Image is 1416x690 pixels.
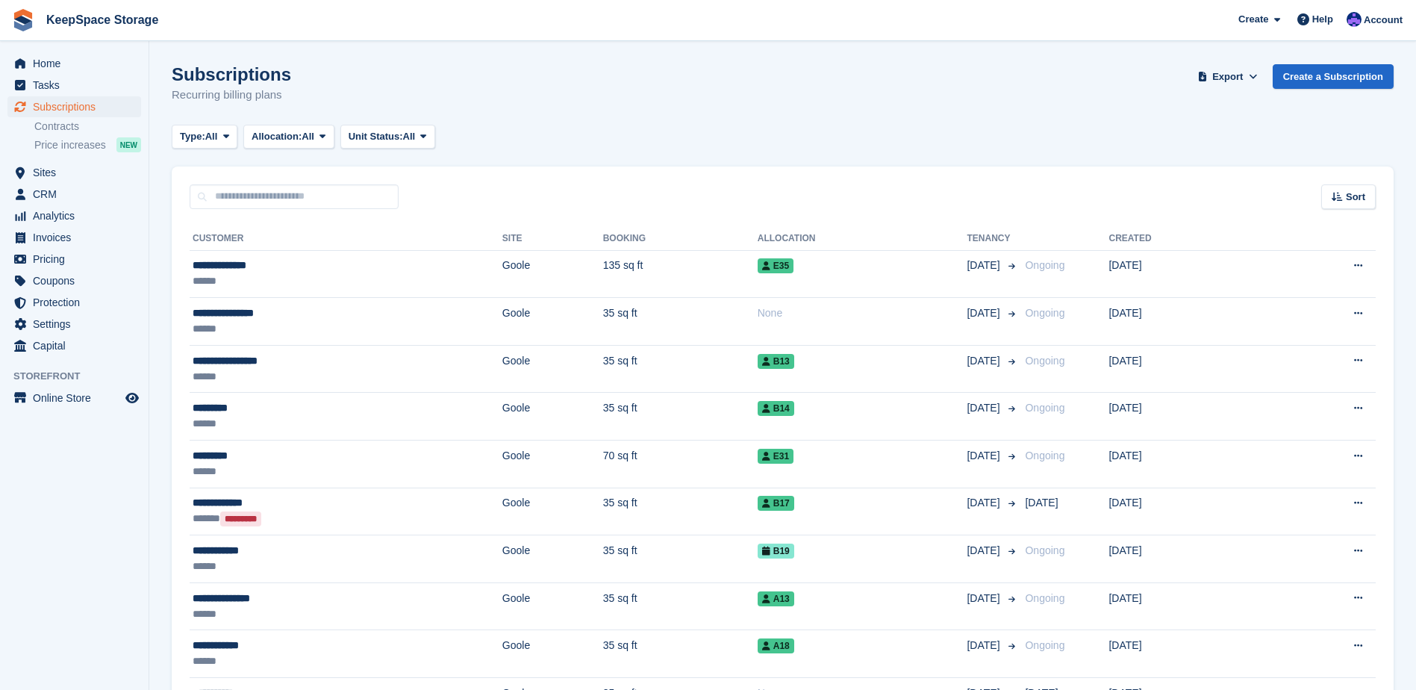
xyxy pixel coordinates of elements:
[403,129,416,144] span: All
[123,389,141,407] a: Preview store
[7,96,141,117] a: menu
[603,250,758,298] td: 135 sq ft
[758,591,794,606] span: A13
[1108,250,1262,298] td: [DATE]
[967,353,1002,369] span: [DATE]
[1108,227,1262,251] th: Created
[349,129,403,144] span: Unit Status:
[1108,298,1262,346] td: [DATE]
[33,292,122,313] span: Protection
[40,7,164,32] a: KeepSpace Storage
[7,227,141,248] a: menu
[7,292,141,313] a: menu
[967,258,1002,273] span: [DATE]
[1025,592,1064,604] span: Ongoing
[34,138,106,152] span: Price increases
[603,488,758,535] td: 35 sq ft
[502,488,603,535] td: Goole
[172,64,291,84] h1: Subscriptions
[7,162,141,183] a: menu
[1108,630,1262,678] td: [DATE]
[1025,307,1064,319] span: Ongoing
[603,582,758,630] td: 35 sq ft
[7,184,141,205] a: menu
[1312,12,1333,27] span: Help
[180,129,205,144] span: Type:
[1108,441,1262,488] td: [DATE]
[758,305,967,321] div: None
[33,96,122,117] span: Subscriptions
[967,305,1002,321] span: [DATE]
[172,125,237,149] button: Type: All
[302,129,314,144] span: All
[967,638,1002,653] span: [DATE]
[33,388,122,408] span: Online Store
[967,227,1019,251] th: Tenancy
[603,227,758,251] th: Booking
[1238,12,1268,27] span: Create
[7,249,141,270] a: menu
[502,298,603,346] td: Goole
[340,125,435,149] button: Unit Status: All
[967,495,1002,511] span: [DATE]
[967,543,1002,559] span: [DATE]
[758,638,794,653] span: A18
[502,441,603,488] td: Goole
[33,227,122,248] span: Invoices
[967,400,1002,416] span: [DATE]
[12,9,34,31] img: stora-icon-8386f47178a22dfd0bd8f6a31ec36ba5ce8667c1dd55bd0f319d3a0aa187defe.svg
[33,249,122,270] span: Pricing
[33,162,122,183] span: Sites
[1108,488,1262,535] td: [DATE]
[205,129,218,144] span: All
[1108,345,1262,393] td: [DATE]
[7,388,141,408] a: menu
[33,75,122,96] span: Tasks
[1108,535,1262,583] td: [DATE]
[1025,355,1064,367] span: Ongoing
[1347,12,1362,27] img: Chloe Clark
[34,137,141,153] a: Price increases NEW
[172,87,291,104] p: Recurring billing plans
[502,582,603,630] td: Goole
[1025,450,1064,461] span: Ongoing
[758,354,794,369] span: B13
[1195,64,1261,89] button: Export
[502,393,603,441] td: Goole
[502,227,603,251] th: Site
[1273,64,1394,89] a: Create a Subscription
[7,75,141,96] a: menu
[758,227,967,251] th: Allocation
[7,335,141,356] a: menu
[603,630,758,678] td: 35 sq ft
[1025,259,1064,271] span: Ongoing
[967,591,1002,606] span: [DATE]
[33,53,122,74] span: Home
[116,137,141,152] div: NEW
[758,544,794,559] span: B19
[1108,393,1262,441] td: [DATE]
[252,129,302,144] span: Allocation:
[758,258,793,273] span: E35
[603,393,758,441] td: 35 sq ft
[502,535,603,583] td: Goole
[603,535,758,583] td: 35 sq ft
[1025,497,1058,509] span: [DATE]
[190,227,502,251] th: Customer
[1364,13,1403,28] span: Account
[33,335,122,356] span: Capital
[967,448,1002,464] span: [DATE]
[33,270,122,291] span: Coupons
[1025,544,1064,556] span: Ongoing
[1212,69,1243,84] span: Export
[758,496,794,511] span: B17
[33,314,122,335] span: Settings
[758,401,794,416] span: B14
[603,345,758,393] td: 35 sq ft
[33,205,122,226] span: Analytics
[1025,639,1064,651] span: Ongoing
[7,53,141,74] a: menu
[1346,190,1365,205] span: Sort
[33,184,122,205] span: CRM
[243,125,334,149] button: Allocation: All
